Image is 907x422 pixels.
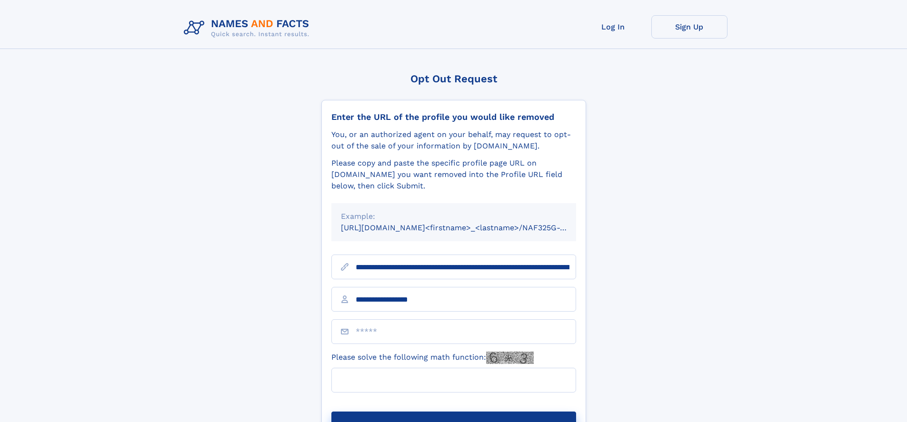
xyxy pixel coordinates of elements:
[651,15,728,39] a: Sign Up
[331,112,576,122] div: Enter the URL of the profile you would like removed
[331,129,576,152] div: You, or an authorized agent on your behalf, may request to opt-out of the sale of your informatio...
[575,15,651,39] a: Log In
[331,157,576,192] div: Please copy and paste the specific profile page URL on [DOMAIN_NAME] you want removed into the Pr...
[331,352,534,364] label: Please solve the following math function:
[180,15,317,41] img: Logo Names and Facts
[341,223,594,232] small: [URL][DOMAIN_NAME]<firstname>_<lastname>/NAF325G-xxxxxxxx
[341,211,567,222] div: Example:
[321,73,586,85] div: Opt Out Request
